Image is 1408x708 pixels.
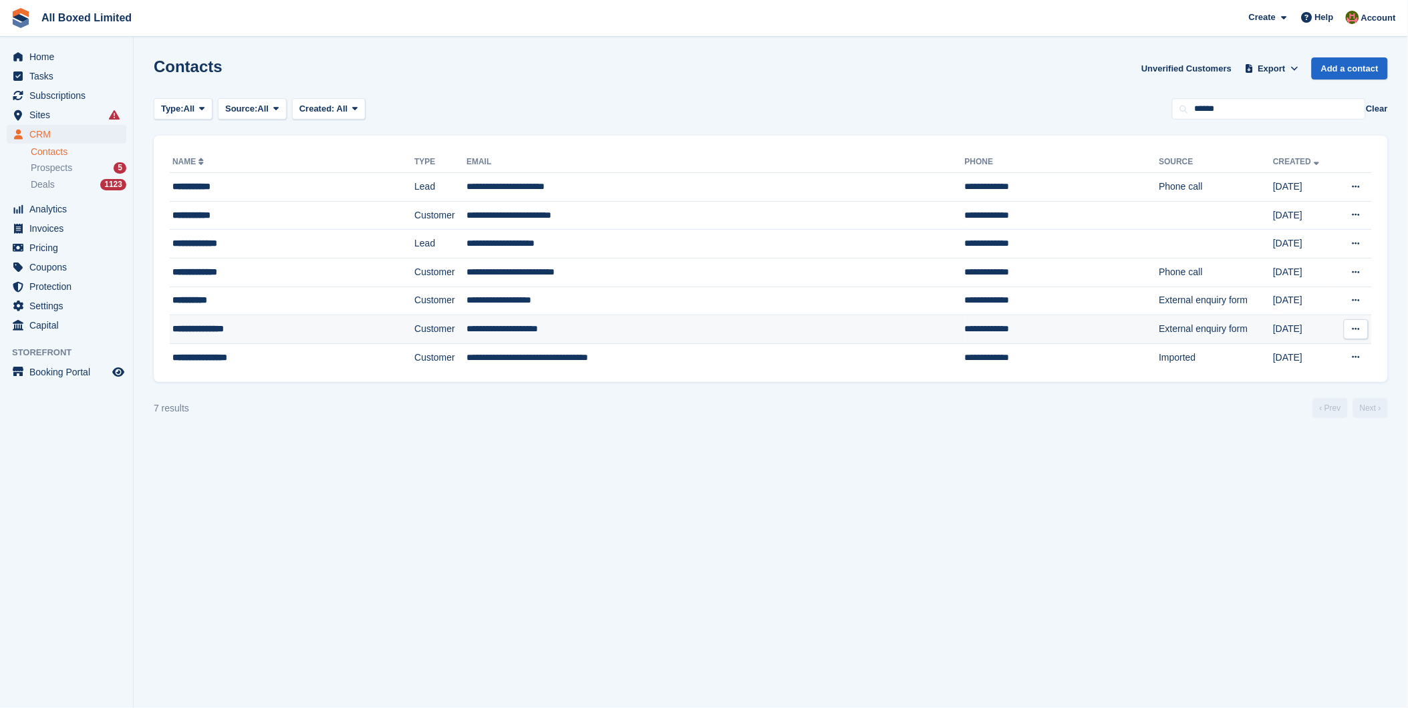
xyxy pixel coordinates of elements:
span: Coupons [29,258,110,277]
span: Sites [29,106,110,124]
a: menu [7,277,126,296]
span: Settings [29,297,110,315]
td: [DATE] [1273,343,1336,371]
a: menu [7,106,126,124]
button: Source: All [218,98,287,120]
span: Tasks [29,67,110,85]
td: Customer [414,201,466,230]
a: menu [7,125,126,144]
td: Lead [414,230,466,258]
a: menu [7,238,126,257]
td: Customer [414,315,466,344]
a: menu [7,297,126,315]
div: 1123 [100,179,126,190]
a: Name [172,157,206,166]
td: [DATE] [1273,173,1336,202]
span: All [337,104,348,114]
a: menu [7,200,126,218]
span: Subscriptions [29,86,110,105]
span: Protection [29,277,110,296]
td: External enquiry form [1159,287,1274,315]
a: menu [7,86,126,105]
span: Help [1315,11,1334,24]
th: Source [1159,152,1274,173]
span: All [258,102,269,116]
td: Imported [1159,343,1274,371]
a: menu [7,47,126,66]
a: Previous [1313,398,1348,418]
i: Smart entry sync failures have occurred [109,110,120,120]
th: Email [466,152,965,173]
nav: Page [1310,398,1391,418]
a: Next [1353,398,1388,418]
th: Phone [965,152,1159,173]
a: All Boxed Limited [36,7,137,29]
span: Home [29,47,110,66]
a: Contacts [31,146,126,158]
a: Prospects 5 [31,161,126,175]
td: Phone call [1159,258,1274,287]
a: Preview store [110,364,126,380]
span: Created: [299,104,335,114]
a: menu [7,363,126,381]
span: Pricing [29,238,110,257]
img: Sharon Hawkins [1346,11,1359,24]
div: 5 [114,162,126,174]
span: Type: [161,102,184,116]
a: menu [7,67,126,85]
a: menu [7,219,126,238]
img: stora-icon-8386f47178a22dfd0bd8f6a31ec36ba5ce8667c1dd55bd0f319d3a0aa187defe.svg [11,8,31,28]
td: Customer [414,287,466,315]
td: Lead [414,173,466,202]
span: Create [1249,11,1276,24]
button: Created: All [292,98,366,120]
button: Export [1242,57,1301,79]
a: Add a contact [1312,57,1388,79]
div: 7 results [154,401,189,415]
span: Prospects [31,162,72,174]
td: [DATE] [1273,201,1336,230]
a: menu [7,316,126,335]
td: [DATE] [1273,287,1336,315]
a: Deals 1123 [31,178,126,192]
span: Capital [29,316,110,335]
td: [DATE] [1273,258,1336,287]
span: CRM [29,125,110,144]
span: Export [1258,62,1286,75]
td: [DATE] [1273,230,1336,258]
span: Deals [31,178,55,191]
h1: Contacts [154,57,223,75]
a: Unverified Customers [1136,57,1237,79]
span: Account [1361,11,1396,25]
button: Clear [1366,102,1388,116]
span: Booking Portal [29,363,110,381]
td: [DATE] [1273,315,1336,344]
td: Customer [414,343,466,371]
span: Invoices [29,219,110,238]
span: Source: [225,102,257,116]
button: Type: All [154,98,213,120]
td: External enquiry form [1159,315,1274,344]
span: Analytics [29,200,110,218]
td: Phone call [1159,173,1274,202]
span: Storefront [12,346,133,359]
td: Customer [414,258,466,287]
span: All [184,102,195,116]
a: menu [7,258,126,277]
th: Type [414,152,466,173]
a: Created [1273,157,1322,166]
